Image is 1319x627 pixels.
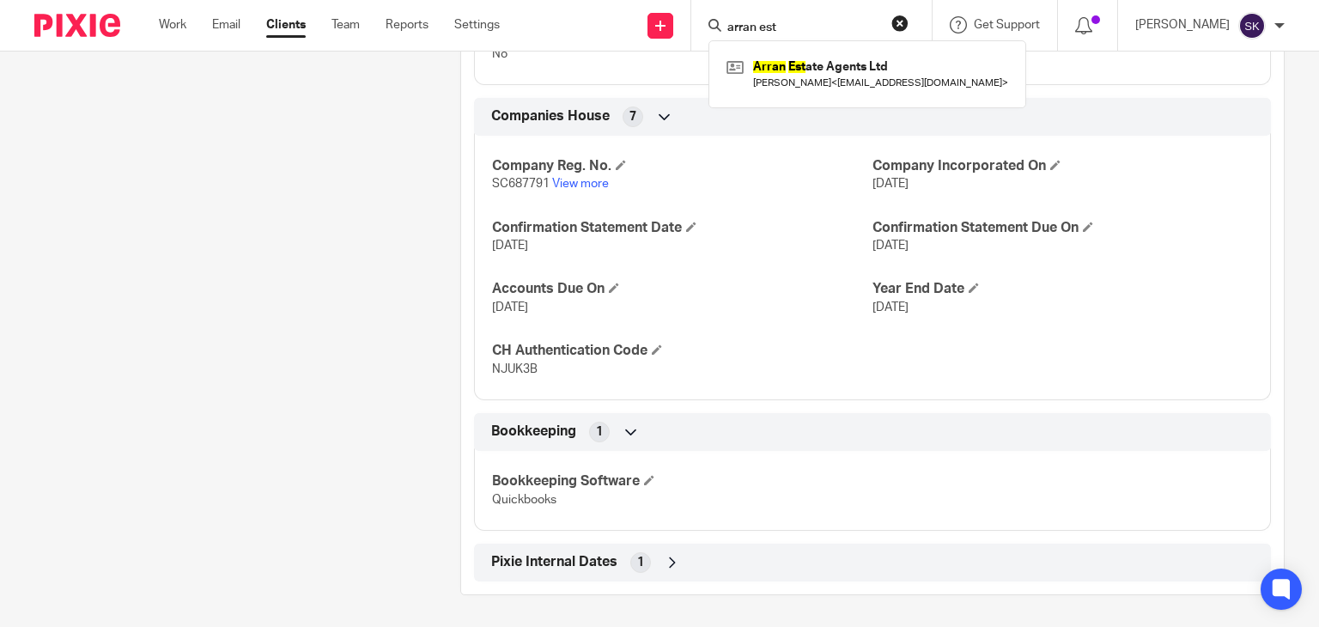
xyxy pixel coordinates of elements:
[492,178,550,190] span: SC687791
[266,16,306,33] a: Clients
[492,494,556,506] span: Quickbooks
[596,423,603,441] span: 1
[34,14,120,37] img: Pixie
[492,219,872,237] h4: Confirmation Statement Date
[492,301,528,313] span: [DATE]
[492,472,872,490] h4: Bookkeeping Software
[492,48,508,60] span: No
[872,157,1253,175] h4: Company Incorporated On
[872,240,909,252] span: [DATE]
[1135,16,1230,33] p: [PERSON_NAME]
[454,16,500,33] a: Settings
[492,157,872,175] h4: Company Reg. No.
[492,240,528,252] span: [DATE]
[492,280,872,298] h4: Accounts Due On
[1238,12,1266,40] img: svg%3E
[386,16,429,33] a: Reports
[872,219,1253,237] h4: Confirmation Statement Due On
[491,553,617,571] span: Pixie Internal Dates
[212,16,240,33] a: Email
[872,301,909,313] span: [DATE]
[492,363,538,375] span: NJUK3B
[331,16,360,33] a: Team
[891,15,909,32] button: Clear
[637,554,644,571] span: 1
[491,423,576,441] span: Bookkeeping
[491,107,610,125] span: Companies House
[629,108,636,125] span: 7
[974,19,1040,31] span: Get Support
[492,342,872,360] h4: CH Authentication Code
[552,178,609,190] a: View more
[872,178,909,190] span: [DATE]
[872,280,1253,298] h4: Year End Date
[159,16,186,33] a: Work
[726,21,880,36] input: Search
